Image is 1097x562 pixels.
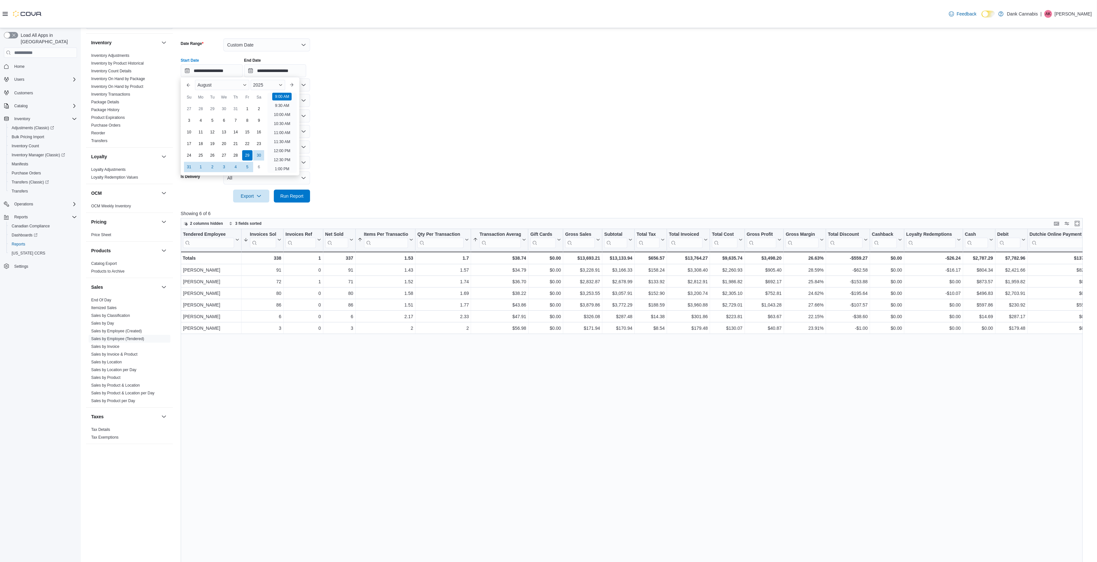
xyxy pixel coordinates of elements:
span: Reports [12,242,25,247]
button: Open list of options [301,82,306,88]
label: Date Range [181,41,204,46]
div: Total Invoiced [669,232,703,248]
button: Sales [91,284,159,290]
div: Debit [997,232,1020,238]
span: 2025 [253,82,263,88]
div: Items Per Transaction [364,232,408,238]
span: Transfers (Classic) [9,178,77,186]
a: Sales by Product per Day [91,399,135,403]
a: Transfers [91,139,107,143]
div: day-13 [219,127,229,137]
span: Inventory Manager (Classic) [12,152,65,158]
button: Display options [1063,220,1071,227]
div: day-27 [219,150,229,161]
button: Inventory Count [6,141,80,151]
li: 10:30 AM [271,120,293,128]
span: Export [237,190,265,203]
div: Dutchie Online Payment [1029,232,1085,238]
span: Users [14,77,24,82]
button: OCM [91,190,159,196]
button: Cashback [872,232,902,248]
span: Operations [12,200,77,208]
div: day-22 [242,139,253,149]
span: August [198,82,212,88]
span: Canadian Compliance [12,224,50,229]
a: Transfers (Classic) [9,178,51,186]
button: OCM [160,189,168,197]
span: AK [1046,10,1051,18]
button: Manifests [6,160,80,169]
button: Taxes [160,413,168,421]
a: Reports [9,240,28,248]
div: Cashback [872,232,897,248]
h3: Loyalty [91,153,107,160]
a: Reorder [91,131,105,135]
button: Transaction Average [473,232,526,248]
span: Home [12,62,77,70]
span: Inventory Manager (Classic) [9,151,77,159]
span: Load All Apps in [GEOGRAPHIC_DATA] [18,32,77,45]
div: Dutchie Online Payment [1029,232,1085,248]
a: Catalog Export [91,261,117,266]
button: Keyboard shortcuts [1053,220,1060,227]
button: Subtotal [604,232,632,248]
a: Dashboards [9,231,40,239]
div: day-8 [242,115,253,126]
button: Tendered Employee [183,232,239,248]
a: Bulk Pricing Import [9,133,47,141]
div: day-19 [207,139,218,149]
div: day-3 [219,162,229,172]
span: Transfers [9,187,77,195]
span: Settings [14,264,28,269]
div: Qty Per Transaction [417,232,464,238]
a: Tax Details [91,427,110,432]
button: Operations [1,200,80,209]
div: Cash [965,232,988,238]
div: day-5 [242,162,253,172]
a: OCM Weekly Inventory [91,204,131,208]
button: Transfers [6,187,80,196]
img: Cova [13,11,42,17]
span: Dashboards [9,231,77,239]
div: Gross Profit [747,232,776,248]
a: Transfers (Classic) [6,178,80,187]
button: Qty Per Transaction [417,232,469,248]
span: Adjustments (Classic) [12,125,54,130]
div: Button. Open the month selector. August is currently selected. [195,80,249,90]
button: 2 columns hidden [181,220,226,227]
div: Total Discount [828,232,862,248]
button: Inventory [160,39,168,47]
div: day-28 [196,104,206,114]
h3: Pricing [91,219,106,225]
a: Inventory Manager (Classic) [6,151,80,160]
a: Price Sheet [91,233,111,237]
li: 9:00 AM [272,93,292,100]
span: Customers [12,88,77,97]
div: day-1 [196,162,206,172]
button: Operations [12,200,36,208]
a: Adjustments (Classic) [6,123,80,132]
a: Settings [12,263,31,270]
button: Open list of options [301,129,306,134]
button: Debit [997,232,1025,248]
div: Su [184,92,194,102]
span: Inventory [14,116,30,121]
div: Net Sold [325,232,348,248]
span: Manifests [12,161,28,167]
a: Inventory On Hand by Product [91,84,143,89]
div: Button. Open the year selector. 2025 is currently selected. [251,80,285,90]
a: Home [12,63,27,70]
div: day-31 [184,162,194,172]
span: Inventory On Hand by Package [91,76,145,81]
button: Open list of options [301,113,306,119]
button: Products [91,247,159,254]
a: Package Details [91,100,119,104]
button: Previous Month [183,80,194,90]
div: day-6 [219,115,229,126]
div: Total Cost [712,232,737,238]
button: All [223,172,310,184]
button: Total Invoiced [669,232,708,248]
div: day-10 [184,127,194,137]
nav: Complex example [4,59,77,288]
a: Customers [12,89,36,97]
